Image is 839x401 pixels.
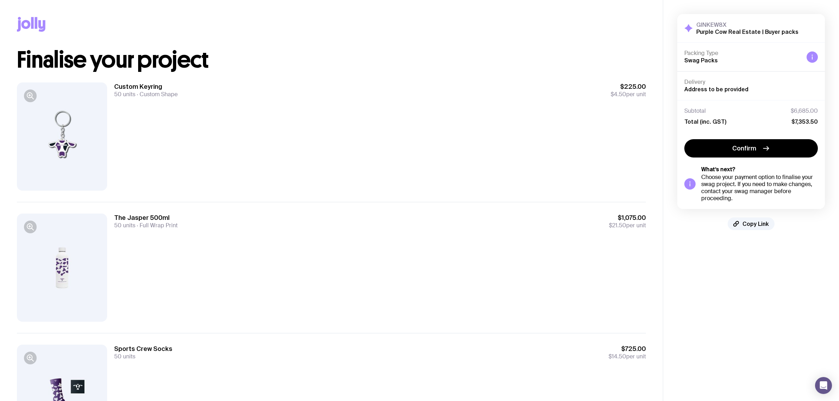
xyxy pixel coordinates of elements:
[701,166,818,173] h5: What’s next?
[609,222,626,229] span: $21.50
[684,139,818,158] button: Confirm
[609,353,646,360] span: per unit
[114,214,178,222] h3: The Jasper 500ml
[732,144,756,153] span: Confirm
[611,91,626,98] span: $4.50
[135,91,178,98] span: Custom Shape
[696,28,798,35] h2: Purple Cow Real Estate | Buyer packs
[114,91,135,98] span: 50 units
[609,222,646,229] span: per unit
[742,220,769,227] span: Copy Link
[611,82,646,91] span: $225.00
[114,222,135,229] span: 50 units
[728,217,775,230] button: Copy Link
[114,345,172,353] h3: Sports Crew Socks
[609,345,646,353] span: $725.00
[684,79,818,86] h4: Delivery
[684,107,706,115] span: Subtotal
[701,174,818,202] div: Choose your payment option to finalise your swag project. If you need to make changes, contact yo...
[684,50,801,57] h4: Packing Type
[684,57,718,63] span: Swag Packs
[609,353,626,360] span: $14.50
[114,353,135,360] span: 50 units
[696,21,798,28] h3: GINKEW8X
[815,377,832,394] div: Open Intercom Messenger
[114,82,178,91] h3: Custom Keyring
[611,91,646,98] span: per unit
[684,86,748,92] span: Address to be provided
[135,222,178,229] span: Full Wrap Print
[684,118,726,125] span: Total (inc. GST)
[609,214,646,222] span: $1,075.00
[791,118,818,125] span: $7,353.50
[17,49,646,71] h1: Finalise your project
[791,107,818,115] span: $6,685.00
